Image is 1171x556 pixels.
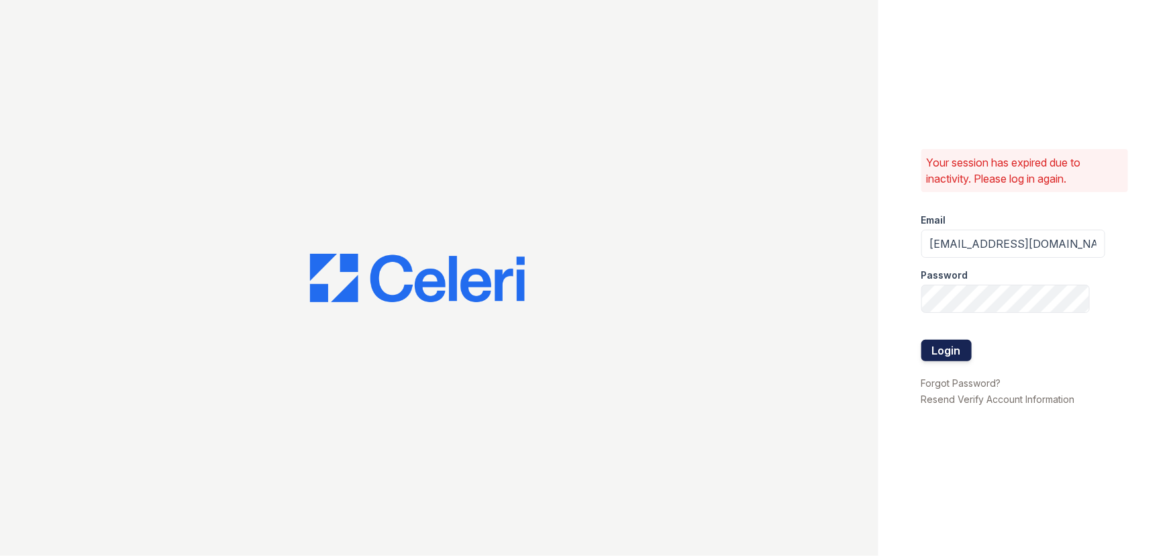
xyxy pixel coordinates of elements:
[927,154,1123,187] p: Your session has expired due to inactivity. Please log in again.
[921,214,946,227] label: Email
[921,377,1001,389] a: Forgot Password?
[921,269,968,282] label: Password
[921,340,972,361] button: Login
[921,393,1075,405] a: Resend Verify Account Information
[310,254,525,302] img: CE_Logo_Blue-a8612792a0a2168367f1c8372b55b34899dd931a85d93a1a3d3e32e68fde9ad4.png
